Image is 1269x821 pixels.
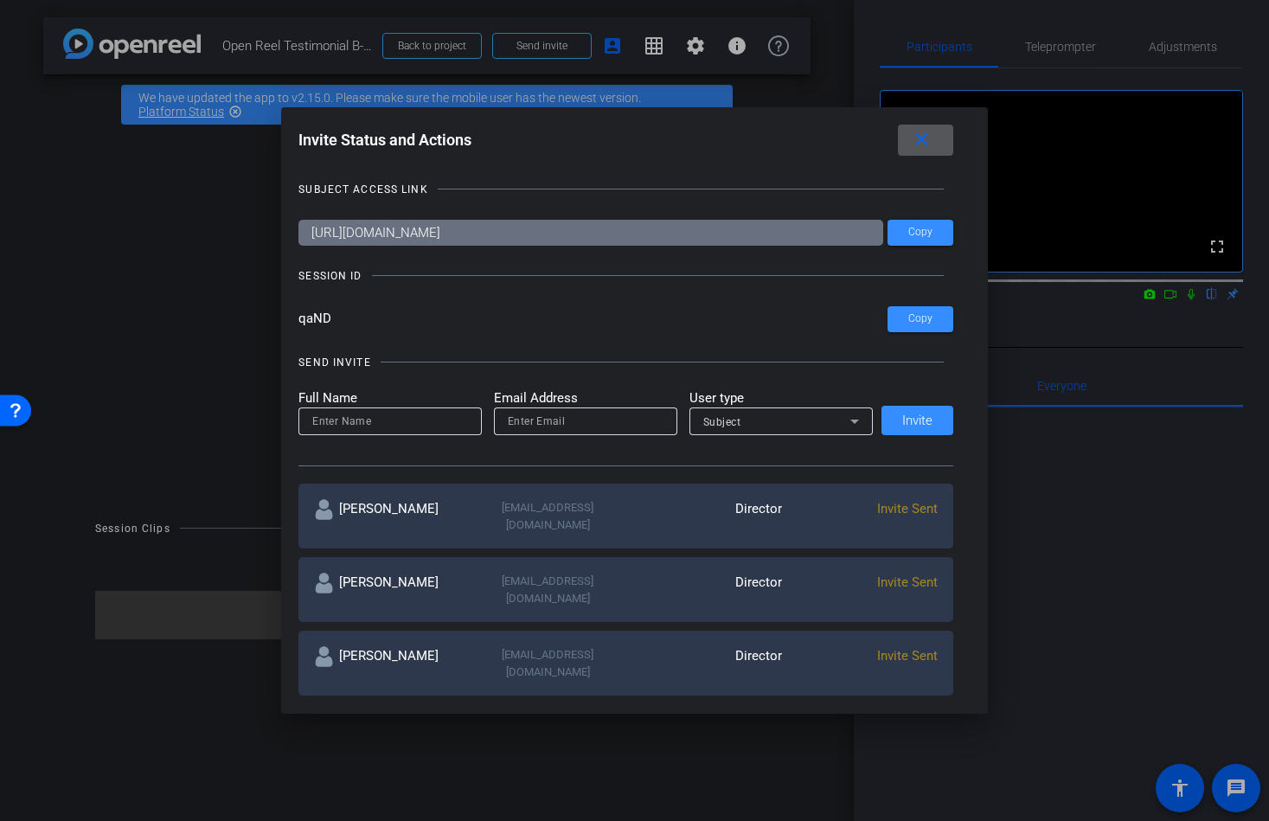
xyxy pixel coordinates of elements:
div: SUBJECT ACCESS LINK [298,181,427,198]
mat-label: Email Address [494,388,677,408]
div: SEND INVITE [298,354,370,371]
div: [PERSON_NAME] [314,646,470,680]
div: Director [626,499,782,533]
input: Enter Name [312,411,468,432]
div: [PERSON_NAME] [314,573,470,606]
span: Invite Sent [877,501,938,516]
mat-label: User type [689,388,873,408]
mat-icon: close [911,129,933,151]
openreel-title-line: SESSION ID [298,267,953,285]
div: [EMAIL_ADDRESS][DOMAIN_NAME] [470,646,625,680]
button: Copy [888,306,953,332]
mat-label: Full Name [298,388,482,408]
span: Copy [908,226,933,239]
input: Enter Email [508,411,663,432]
div: Director [626,646,782,680]
div: [PERSON_NAME] [314,499,470,533]
button: Copy [888,220,953,246]
div: SESSION ID [298,267,362,285]
div: [EMAIL_ADDRESS][DOMAIN_NAME] [470,499,625,533]
span: Invite Sent [877,574,938,590]
span: Invite Sent [877,648,938,664]
openreel-title-line: SEND INVITE [298,354,953,371]
span: Subject [703,416,741,428]
div: [EMAIL_ADDRESS][DOMAIN_NAME] [470,573,625,606]
div: Invite Status and Actions [298,125,953,156]
span: Copy [908,312,933,325]
openreel-title-line: SUBJECT ACCESS LINK [298,181,953,198]
div: Director [626,573,782,606]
